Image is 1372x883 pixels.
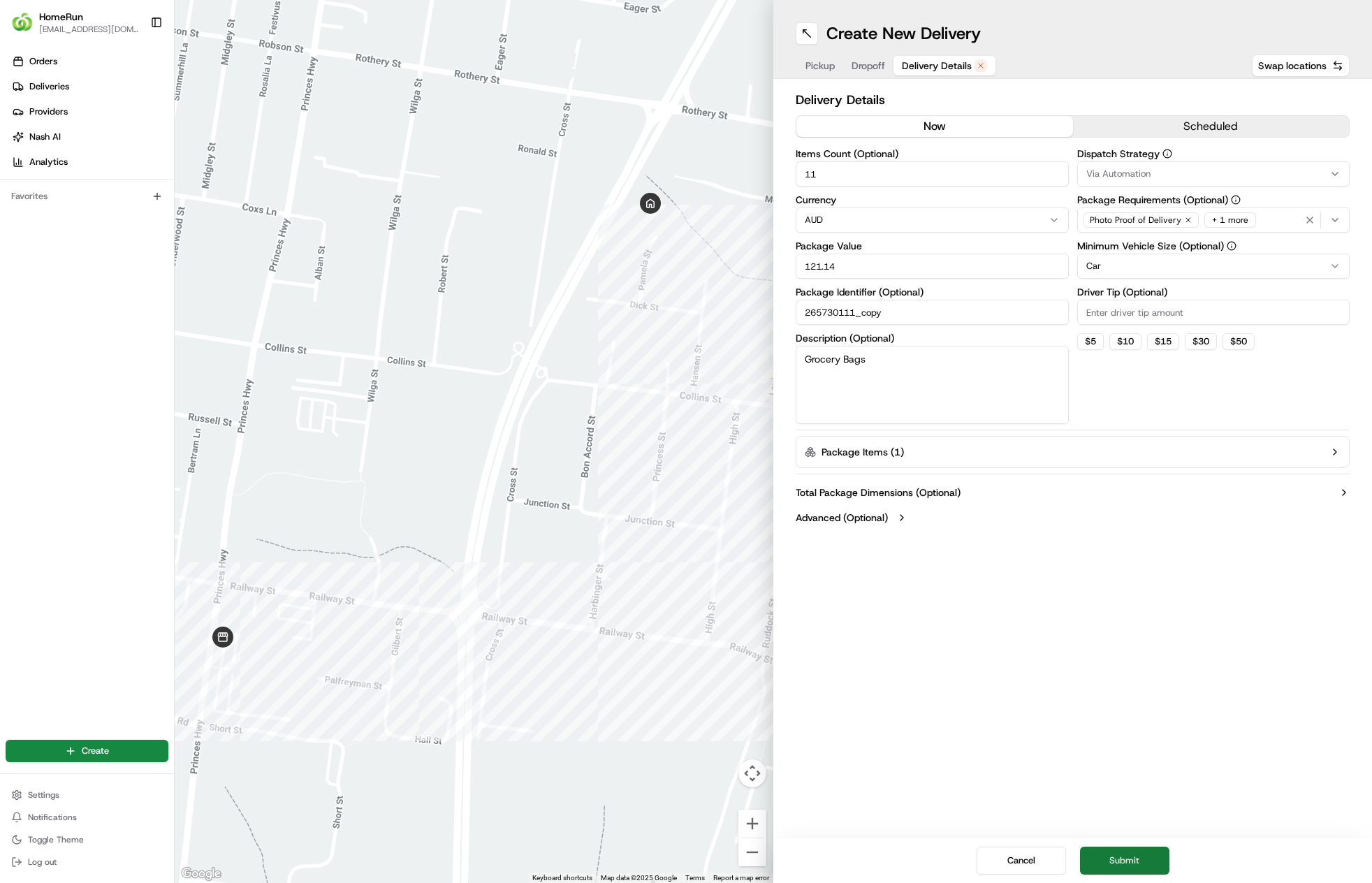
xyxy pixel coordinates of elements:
label: Package Identifier (Optional) [796,287,1069,297]
label: Items Count (Optional) [796,149,1069,159]
label: Package Requirements (Optional) [1077,195,1350,205]
button: Minimum Vehicle Size (Optional) [1227,241,1236,251]
button: Toggle Theme [6,830,168,849]
button: Zoom in [738,810,766,838]
button: now [796,116,1073,137]
h2: Delivery Details [796,90,1350,110]
a: Deliveries [6,75,174,98]
label: Package Value [796,241,1069,251]
span: Delivery Details [902,59,972,73]
button: $10 [1109,333,1141,350]
input: Enter number of items [796,161,1069,187]
span: Via Automation [1086,168,1151,180]
img: HomeRun [11,11,34,34]
a: Orders [6,50,174,73]
a: Terms (opens in new tab) [685,874,705,882]
span: Dropoff [852,59,885,73]
button: Keyboard shortcuts [532,873,592,883]
label: Description (Optional) [796,333,1069,343]
span: Deliveries [29,80,69,93]
button: $5 [1077,333,1104,350]
label: Advanced (Optional) [796,511,888,525]
span: Map data ©2025 Google [601,874,677,882]
button: Map camera controls [738,759,766,787]
button: scheduled [1073,116,1350,137]
button: Package Items (1) [796,436,1350,468]
label: Package Items ( 1 ) [822,445,904,459]
span: Settings [28,789,59,801]
label: Dispatch Strategy [1077,149,1350,159]
button: $15 [1147,333,1179,350]
input: Enter package value [796,254,1069,279]
input: Enter driver tip amount [1077,300,1350,325]
a: Providers [6,101,174,123]
button: HomeRun [39,10,83,24]
div: + 1 more [1204,212,1256,228]
button: $50 [1223,333,1255,350]
span: Providers [29,105,68,118]
label: Currency [796,195,1069,205]
button: Zoom out [738,838,766,866]
button: [EMAIL_ADDRESS][DOMAIN_NAME] [39,24,139,35]
div: Favorites [6,185,168,207]
button: Via Automation [1077,161,1350,187]
span: Nash AI [29,131,61,143]
button: Package Requirements (Optional) [1231,195,1241,205]
label: Total Package Dimensions (Optional) [796,486,961,499]
img: Google [178,865,224,883]
span: Orders [29,55,57,68]
button: Dispatch Strategy [1162,149,1172,159]
a: Open this area in Google Maps (opens a new window) [178,865,224,883]
label: Driver Tip (Optional) [1077,287,1350,297]
button: Submit [1080,847,1169,875]
span: Analytics [29,156,68,168]
span: Notifications [28,812,77,823]
button: Photo Proof of Delivery+ 1 more [1077,207,1350,233]
h1: Create New Delivery [826,22,981,45]
textarea: Grocery Bags [796,346,1069,424]
button: Log out [6,852,168,872]
input: Enter package identifier [796,300,1069,325]
a: Analytics [6,151,174,173]
span: Log out [28,856,57,868]
button: Advanced (Optional) [796,511,1350,525]
span: Pickup [805,59,835,73]
span: Swap locations [1258,59,1327,73]
a: Report a map error [713,874,769,882]
button: Create [6,740,168,762]
button: Notifications [6,808,168,827]
label: Minimum Vehicle Size (Optional) [1077,241,1350,251]
button: $30 [1185,333,1217,350]
button: HomeRunHomeRun[EMAIL_ADDRESS][DOMAIN_NAME] [6,6,145,39]
span: Toggle Theme [28,834,84,845]
span: Photo Proof of Delivery [1090,214,1181,226]
button: Swap locations [1252,54,1350,77]
span: Create [82,745,109,757]
button: Total Package Dimensions (Optional) [796,486,1350,499]
button: Cancel [977,847,1066,875]
button: Settings [6,785,168,805]
a: Nash AI [6,126,174,148]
